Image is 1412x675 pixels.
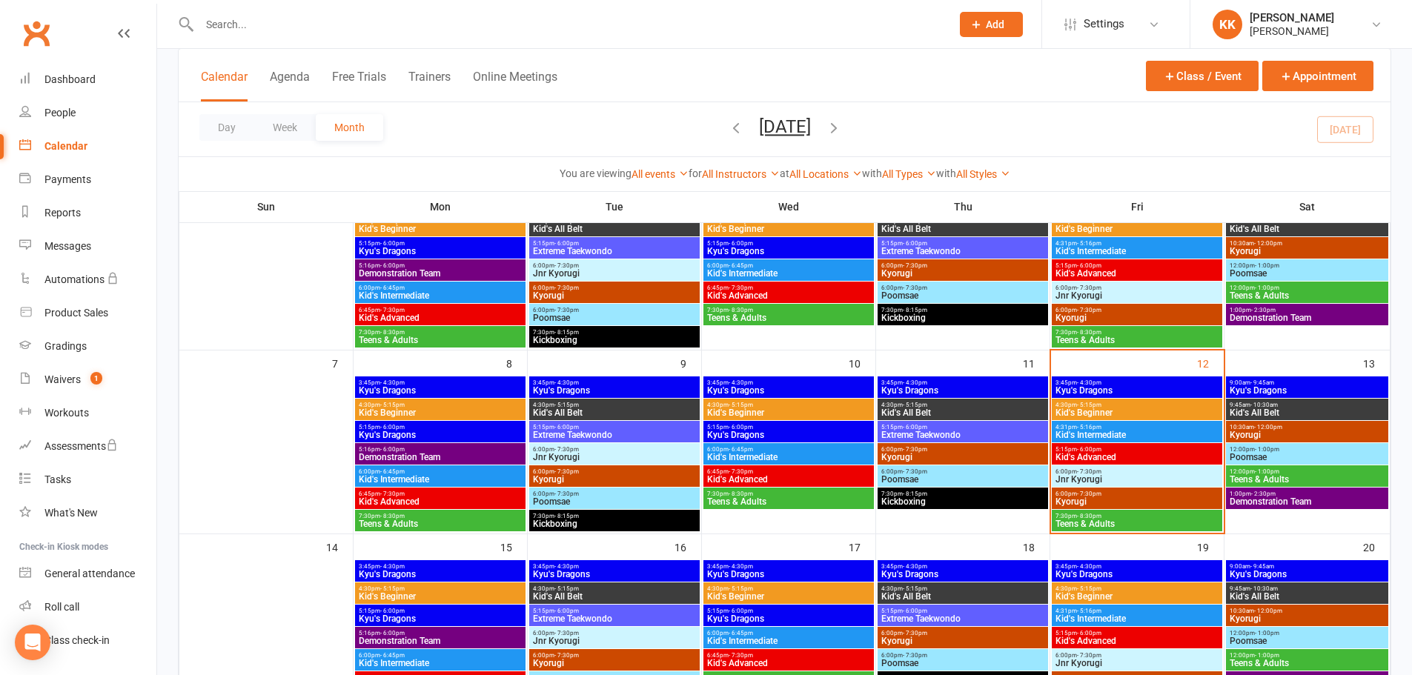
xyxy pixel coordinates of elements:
span: Kid's Beginner [1055,408,1219,417]
span: 5:16pm [358,262,523,269]
span: Jnr Kyorugi [1055,475,1219,484]
span: - 8:30pm [729,491,753,497]
span: - 6:45pm [729,262,753,269]
span: - 7:30pm [554,285,579,291]
span: Kyorugi [1229,247,1385,256]
div: KK [1213,10,1242,39]
span: - 4:30pm [554,379,579,386]
span: Teens & Adults [358,519,523,528]
span: Kid's Intermediate [358,475,523,484]
strong: with [936,167,956,179]
div: 17 [849,534,875,559]
div: Open Intercom Messenger [15,625,50,660]
span: Kid's Beginner [706,408,871,417]
span: Kid's Advanced [358,497,523,506]
span: Teens & Adults [706,497,871,506]
span: - 6:00pm [729,424,753,430]
span: - 7:30pm [903,468,927,475]
div: 12 [1197,350,1224,375]
span: Poomsae [532,313,697,322]
span: - 5:16pm [1077,424,1101,430]
span: Jnr Kyorugi [532,269,697,278]
span: Kid's Intermediate [1055,430,1219,439]
span: Kid's Advanced [358,313,523,322]
span: - 4:30pm [1077,563,1101,570]
span: Kickboxing [532,336,697,345]
span: 7:30pm [706,307,871,313]
span: Extreme Taekwondo [881,430,1045,439]
div: 10 [849,350,875,375]
span: 5:15pm [1055,446,1219,453]
span: - 7:30pm [554,468,579,475]
span: Kid's All Belt [532,408,697,417]
span: Extreme Taekwondo [881,247,1045,256]
span: 12:00pm [1229,468,1385,475]
div: Automations [44,273,105,285]
div: 13 [1363,350,1390,375]
span: Kyorugi [881,453,1045,462]
span: - 7:30pm [1077,491,1101,497]
th: Mon [354,191,528,222]
div: 16 [674,534,701,559]
span: Kickboxing [881,313,1045,322]
span: - 4:30pm [903,379,927,386]
div: Messages [44,240,91,252]
span: Kyu's Dragons [1055,386,1219,395]
span: 12:00pm [1229,262,1385,269]
span: 4:30pm [1055,402,1219,408]
span: 12:00pm [1229,446,1385,453]
span: Kid's All Belt [881,408,1045,417]
a: Reports [19,196,156,230]
span: Settings [1084,7,1124,41]
button: Agenda [270,70,310,102]
span: 12:00pm [1229,285,1385,291]
span: - 5:15pm [380,402,405,408]
span: - 4:30pm [380,379,405,386]
span: Extreme Taekwondo [532,247,697,256]
span: - 8:30pm [729,307,753,313]
span: 5:15pm [358,240,523,247]
span: Poomsae [881,475,1045,484]
span: Demonstration Team [1229,313,1385,322]
span: 3:45pm [1055,563,1219,570]
span: 10:30am [1229,240,1385,247]
span: 6:45pm [706,468,871,475]
span: 6:00pm [532,262,697,269]
span: 7:30pm [358,513,523,519]
span: 1:00pm [1229,307,1385,313]
div: 18 [1023,534,1050,559]
span: Jnr Kyorugi [1055,291,1219,300]
span: - 7:30pm [1077,285,1101,291]
span: 6:00pm [1055,468,1219,475]
span: Jnr Kyorugi [532,453,697,462]
span: Teens & Adults [358,336,523,345]
span: 4:30pm [881,402,1045,408]
strong: at [780,167,789,179]
th: Tue [528,191,702,222]
span: - 6:00pm [380,262,405,269]
span: 6:00pm [532,491,697,497]
span: - 5:16pm [1077,240,1101,247]
span: Kyu's Dragons [706,386,871,395]
th: Sat [1224,191,1391,222]
a: People [19,96,156,130]
div: 20 [1363,534,1390,559]
th: Wed [702,191,876,222]
span: - 7:30pm [554,491,579,497]
span: Teens & Adults [1055,336,1219,345]
span: 7:30pm [881,307,1045,313]
span: 6:00pm [532,446,697,453]
span: - 6:00pm [380,424,405,430]
a: Calendar [19,130,156,163]
span: - 8:15pm [903,491,927,497]
span: 9:00am [1229,379,1385,386]
span: - 7:30pm [903,446,927,453]
span: - 8:30pm [380,513,405,519]
span: 6:00pm [532,285,697,291]
span: Demonstration Team [358,453,523,462]
button: Appointment [1262,61,1373,91]
span: Add [986,19,1004,30]
span: 6:00pm [706,262,871,269]
button: Week [254,114,316,141]
span: 4:30pm [532,402,697,408]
